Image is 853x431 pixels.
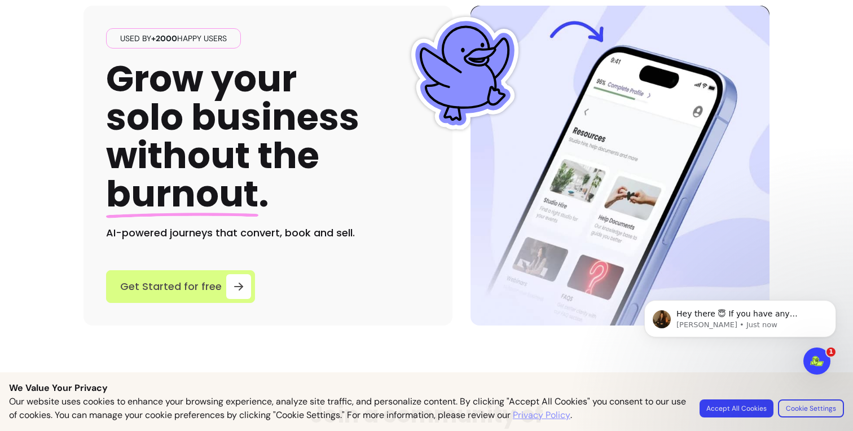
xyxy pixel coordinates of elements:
[151,33,177,43] span: +2000
[826,348,836,357] span: 1
[700,399,773,417] button: Accept All Cookies
[106,270,255,303] a: Get Started for free
[408,17,521,130] img: Fluum Duck sticker
[627,276,853,401] iframe: Intercom notifications message
[9,395,686,422] p: Our website uses cookies to enhance your browsing experience, analyze site traffic, and personali...
[106,169,258,219] span: burnout
[106,225,430,241] h2: AI-powered journeys that convert, book and sell.
[778,399,844,417] button: Cookie Settings
[9,381,844,395] p: We Value Your Privacy
[116,33,231,44] span: Used by happy users
[106,60,359,214] h1: Grow your solo business without the .
[513,408,570,422] a: Privacy Policy
[803,348,830,375] iframe: Intercom live chat
[471,6,770,326] img: Hero
[120,279,222,294] span: Get Started for free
